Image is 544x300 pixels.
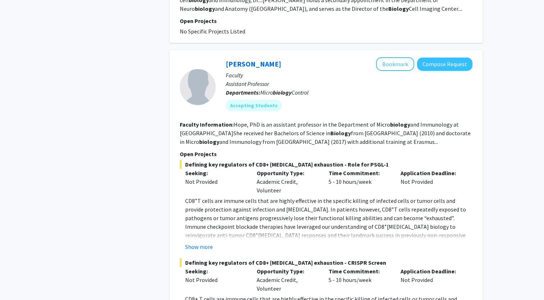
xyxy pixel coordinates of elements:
b: Departments: [226,89,260,96]
div: Not Provided [185,276,246,284]
p: Application Deadline: [401,169,462,177]
p: Faculty [226,71,472,79]
div: Not Provided [395,267,467,293]
sup: + [384,222,387,228]
p: Seeking: [185,169,246,177]
span: Micro Control [260,89,308,96]
span: Defining key regulators of CD8+ [MEDICAL_DATA] exhaustion - CRISPR Screen [180,258,472,267]
button: Compose Request to Jenna Hope [417,58,472,71]
b: biology [195,5,215,12]
div: Academic Credit, Volunteer [251,267,323,293]
b: biology [199,138,219,145]
span: No Specific Projects Listed [180,28,245,35]
b: Faculty Information: [180,121,234,128]
div: Not Provided [395,169,467,195]
iframe: Chat [5,268,31,295]
div: 5 - 10 hours/week [323,267,395,293]
b: Biology [330,129,351,137]
p: Open Projects [180,17,472,25]
b: Biology [388,5,409,12]
p: Application Deadline: [401,267,462,276]
button: Show more [185,242,213,251]
mat-chip: Accepting Students [226,100,282,111]
p: Opportunity Type: [257,169,318,177]
fg-read-more: Hope, PhD is an assistant professor in the Department of Micro and Immunology at [GEOGRAPHIC_DATA... [180,121,471,145]
p: Time Commitment: [329,267,390,276]
p: CD8 T cells are immune cells that are highly effective in the specific killing of infected cells ... [185,196,472,265]
p: Open Projects [180,150,472,158]
b: biology [273,89,292,96]
div: Not Provided [185,177,246,186]
b: biology [390,121,410,128]
p: Assistant Professor [226,79,472,88]
p: Seeking: [185,267,246,276]
span: Defining key regulators of CD8+ [MEDICAL_DATA] exhaustion - Role for PSGL-1 [180,160,472,169]
div: 5 - 10 hours/week [323,169,395,195]
a: [PERSON_NAME] [226,59,281,68]
sup: + [256,231,258,236]
sup: + [392,205,394,210]
sup: + [195,196,197,202]
button: Add Jenna Hope to Bookmarks [376,57,414,71]
p: Time Commitment: [329,169,390,177]
p: Opportunity Type: [257,267,318,276]
div: Academic Credit, Volunteer [251,169,323,195]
